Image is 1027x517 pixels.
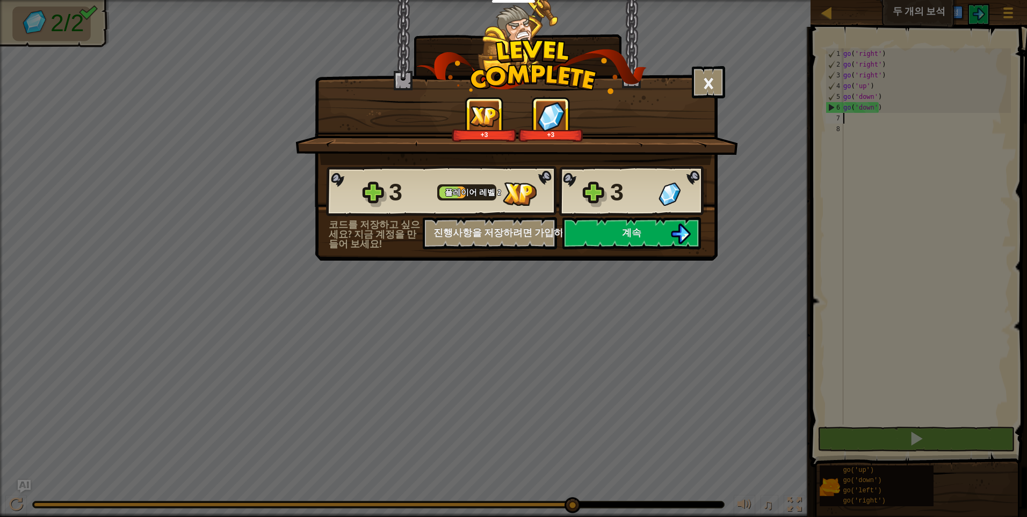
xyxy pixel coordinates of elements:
div: +3 [520,131,581,139]
img: 획득한 경험치 [469,106,500,127]
img: 획득한 경험치 [503,182,537,206]
span: 2 [497,186,501,198]
div: 3 [389,175,431,210]
button: 계속 [562,217,701,249]
span: 플레이어 레벨 [445,186,497,198]
div: 3 [610,175,652,210]
img: level_complete.png [416,40,647,94]
div: +3 [454,131,515,139]
button: × [692,66,725,98]
div: 코드를 저장하고 싶으세요? 지금 계정을 만들어 보세요! [329,220,423,249]
img: 획득한 젬 [659,182,681,206]
img: 획득한 젬 [537,102,565,131]
span: 계속 [622,226,641,239]
img: 계속 [670,224,691,244]
button: 진행사항을 저장하려면 가입하세요 [423,217,557,249]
